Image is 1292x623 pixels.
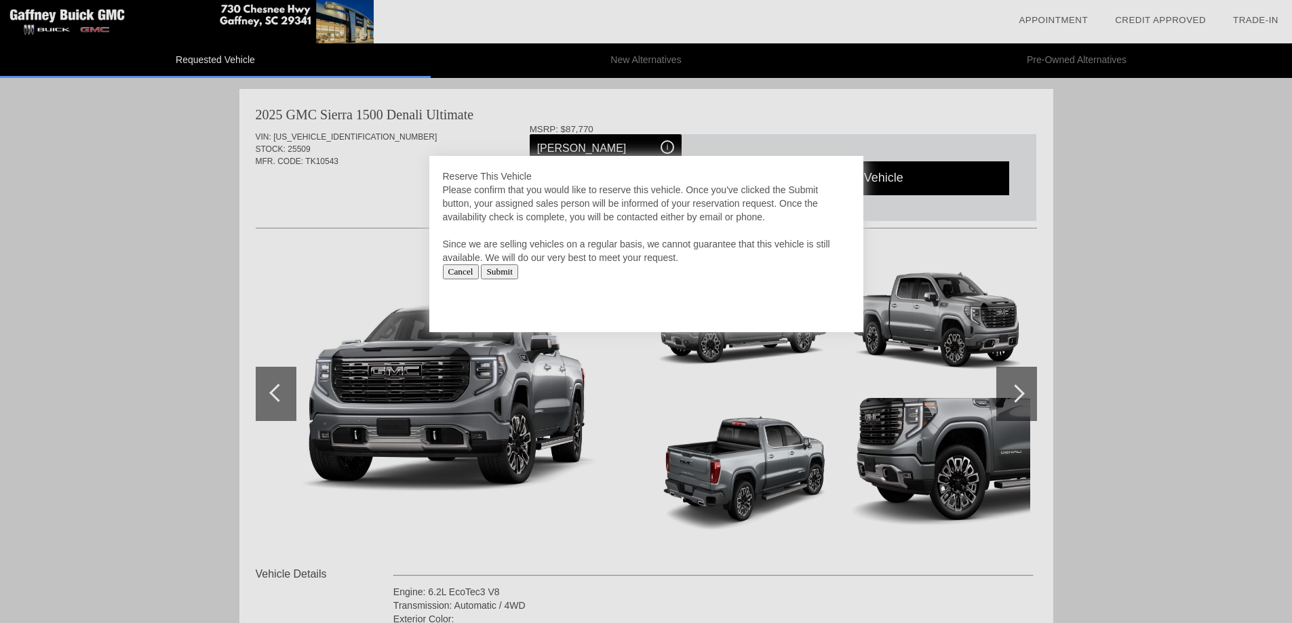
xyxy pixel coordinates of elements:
[1115,15,1206,25] a: Credit Approved
[443,169,850,183] div: Reserve This Vehicle
[1019,15,1088,25] a: Appointment
[443,183,850,264] div: Please confirm that you would like to reserve this vehicle. Once you've clicked the Submit button...
[1233,15,1278,25] a: Trade-In
[481,264,518,279] input: Submit
[443,264,479,279] input: Cancel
